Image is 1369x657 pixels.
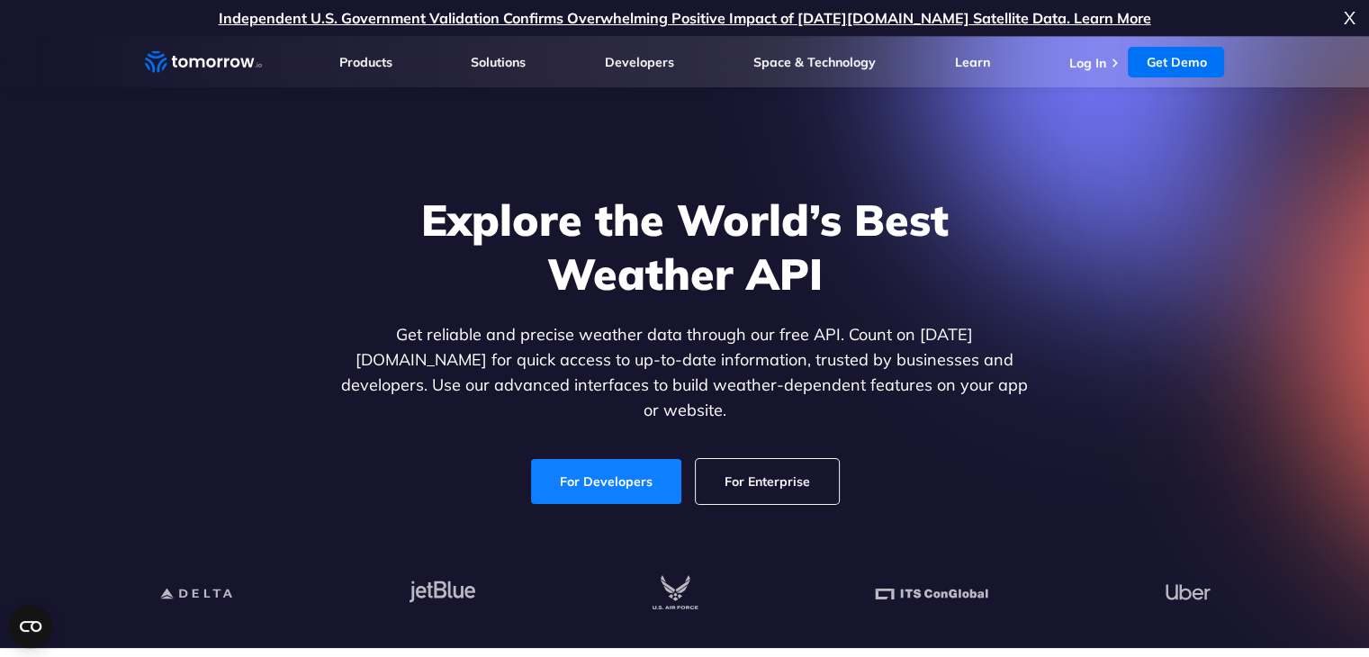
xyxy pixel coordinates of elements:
[1128,47,1224,77] a: Get Demo
[338,322,1032,423] p: Get reliable and precise weather data through our free API. Count on [DATE][DOMAIN_NAME] for quic...
[339,54,392,70] a: Products
[338,193,1032,301] h1: Explore the World’s Best Weather API
[471,54,526,70] a: Solutions
[9,605,52,648] button: Open CMP widget
[145,49,262,76] a: Home link
[753,54,876,70] a: Space & Technology
[219,9,1151,27] a: Independent U.S. Government Validation Confirms Overwhelming Positive Impact of [DATE][DOMAIN_NAM...
[696,459,839,504] a: For Enterprise
[605,54,674,70] a: Developers
[1068,55,1105,71] a: Log In
[531,459,681,504] a: For Developers
[955,54,990,70] a: Learn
